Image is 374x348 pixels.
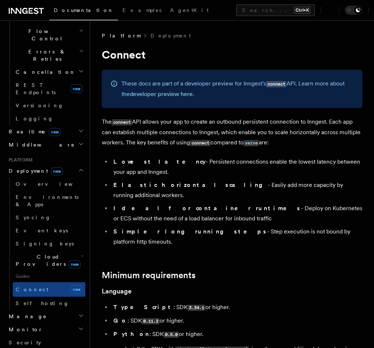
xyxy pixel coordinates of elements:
[111,180,362,200] li: - Easily add more capacity by running additional workers.
[113,331,149,337] strong: Python
[13,48,79,63] span: Errors & Retries
[13,224,85,237] a: Event keys
[266,81,286,87] code: connect
[150,32,191,39] a: Deployment
[13,211,85,224] a: Syncing
[121,79,354,99] p: These docs are part of a developer preview for Inngest's API. Learn more about the .
[6,310,85,323] button: Manage
[13,271,85,282] span: Guides
[9,340,41,345] span: Security
[142,318,160,324] code: 0.11.2
[294,7,310,14] kbd: Ctrl+K
[113,158,206,165] strong: Lowest latency
[190,140,210,146] code: connect
[113,228,267,235] strong: Simpler long running steps
[13,282,85,297] a: Connectnew
[236,4,315,16] button: Search...Ctrl+K
[6,326,43,333] span: Monitor
[111,302,362,313] li: : SDK or higher.
[113,205,301,212] strong: Ideal for container runtimes
[13,68,76,76] span: Cancellation
[345,6,362,15] button: Toggle dark mode
[16,300,69,306] span: Self hosting
[102,286,132,296] a: Language
[16,194,79,207] span: Environments & Apps
[6,141,75,148] span: Middleware
[6,128,61,135] span: Realtime
[16,181,91,187] span: Overview
[244,139,259,146] a: serve
[71,285,83,294] span: new
[13,25,85,45] button: Flow Control
[49,2,118,20] a: Documentation
[6,164,85,177] button: Deploymentnew
[6,177,85,310] div: Deploymentnew
[170,7,209,13] span: AgentKit
[118,2,166,20] a: Examples
[13,177,85,191] a: Overview
[130,91,193,97] a: developer preview here
[113,304,173,311] strong: TypeScript
[71,84,83,93] span: new
[113,317,128,324] strong: Go
[111,203,362,224] li: - Deploy on Kubernetes or ECS without the need of a load balancer for inbound traffic
[13,79,85,99] a: REST Endpointsnew
[102,48,362,61] h1: Connect
[6,125,85,138] button: Realtimenew
[51,167,63,175] span: new
[6,167,63,175] span: Deployment
[16,103,64,108] span: Versioning
[244,140,259,146] code: serve
[13,297,85,310] a: Self hosting
[102,117,362,148] p: The API allows your app to create an outbound persistent connection to Inngest. Each app can esta...
[16,241,74,247] span: Signing keys
[6,323,85,336] button: Monitor
[188,305,205,311] code: 3.34.1
[13,237,85,250] a: Signing keys
[13,253,81,268] span: Cloud Providers
[13,65,85,79] button: Cancellation
[111,227,362,247] li: - Step execution is not bound by platform http timeouts.
[166,2,213,20] a: AgentKit
[6,138,85,151] button: Middleware
[16,116,53,121] span: Logging
[16,82,56,95] span: REST Endpoints
[16,228,68,233] span: Event keys
[164,332,179,338] code: 0.5.0
[111,316,362,326] li: : SDK or higher.
[13,112,85,125] a: Logging
[49,128,61,136] span: new
[111,157,362,177] li: - Persistent connections enable the lowest latency between your app and Inngest.
[6,157,33,163] span: Platform
[69,260,81,268] span: new
[102,270,196,280] a: Minimum requirements
[54,7,114,13] span: Documentation
[13,45,85,65] button: Errors & Retries
[13,99,85,112] a: Versioning
[102,32,140,39] span: Platform
[13,28,79,42] span: Flow Control
[113,181,268,188] strong: Elastic horizontal scaling
[112,119,132,125] code: connect
[122,7,161,13] span: Examples
[16,287,48,292] span: Connect
[16,215,51,220] span: Syncing
[13,250,85,271] button: Cloud Providersnew
[6,313,47,320] span: Manage
[13,191,85,211] a: Environments & Apps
